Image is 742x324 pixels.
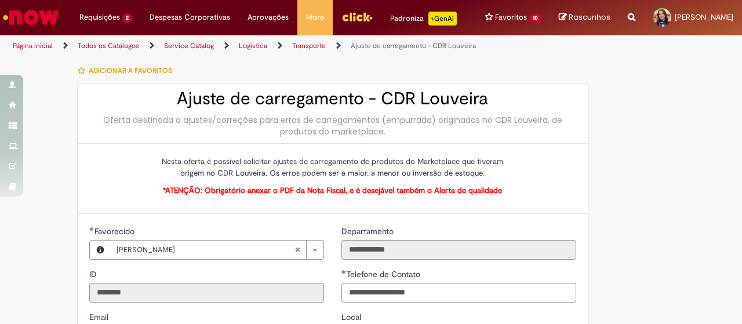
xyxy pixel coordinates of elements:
[180,168,485,178] span: origem no CDR Louveira. Os erros podem ser a maior, a menor ou inversão de estoque.
[390,12,457,26] div: Padroniza
[89,66,172,75] span: Adicionar a Favoritos
[89,312,111,322] span: Somente leitura - Email
[341,283,576,303] input: Telefone de Contato
[111,241,323,259] a: [PERSON_NAME]Limpar campo Favorecido
[341,225,396,237] label: Somente leitura - Departamento
[94,226,137,236] span: Necessários - Favorecido
[89,311,111,323] label: Somente leitura - Email
[79,12,120,23] span: Requisições
[89,283,324,303] input: ID
[248,12,289,23] span: Aprovações
[89,268,99,280] label: Somente leitura - ID
[117,241,294,259] span: [PERSON_NAME]
[341,226,396,236] span: Somente leitura - Departamento
[341,240,576,260] input: Departamento
[341,270,347,274] span: Obrigatório Preenchido
[89,227,94,231] span: Obrigatório Preenchido
[90,241,111,259] button: Favorecido, Visualizar este registro Julia Meneses Mendes Ambrosio
[495,12,527,23] span: Favoritos
[292,41,326,50] a: Transporte
[341,8,373,26] img: click_logo_yellow_360x200.png
[122,13,132,23] span: 2
[347,269,423,279] span: Telefone de Contato
[289,241,306,259] abbr: Limpar campo Favorecido
[89,269,99,279] span: Somente leitura - ID
[306,12,324,23] span: More
[163,185,502,195] span: *ATENÇÃO: Obrigatório anexar o PDF da Nota Fiscal, e é desejável também o Alerta de qualidade
[529,13,541,23] span: 10
[569,12,610,23] span: Rascunhos
[239,41,267,50] a: Logistica
[13,41,53,50] a: Página inicial
[428,12,457,26] p: +GenAi
[675,12,733,22] span: [PERSON_NAME]
[162,156,503,166] span: Nesta oferta é possível solicitar ajustes de carregamento de produtos do Marketplace que tiveram
[89,89,576,108] h2: Ajuste de carregamento - CDR Louveira
[150,12,230,23] span: Despesas Corporativas
[559,12,610,23] a: Rascunhos
[77,59,179,83] button: Adicionar a Favoritos
[89,114,576,137] div: Oferta destinada a ajustes/correções para erros de carregamentos (empurrada) originados no CDR Lo...
[1,6,61,29] img: ServiceNow
[351,41,476,50] a: Ajuste de carregamento - CDR Louveira
[164,41,214,50] a: Service Catalog
[9,35,486,57] ul: Trilhas de página
[78,41,139,50] a: Todos os Catálogos
[341,312,363,322] span: Local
